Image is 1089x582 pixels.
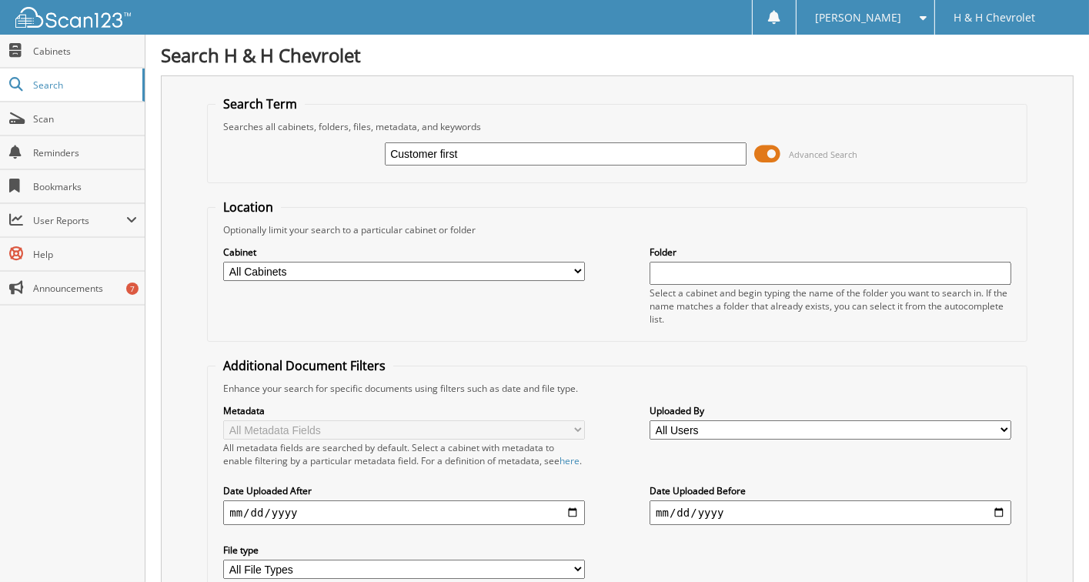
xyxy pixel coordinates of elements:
[33,248,137,261] span: Help
[33,45,137,58] span: Cabinets
[650,246,1011,259] label: Folder
[33,214,126,227] span: User Reports
[15,7,131,28] img: scan123-logo-white.svg
[650,484,1011,497] label: Date Uploaded Before
[1012,508,1089,582] iframe: Chat Widget
[815,13,901,22] span: [PERSON_NAME]
[650,500,1011,525] input: end
[223,441,585,467] div: All metadata fields are searched by default. Select a cabinet with metadata to enable filtering b...
[223,246,585,259] label: Cabinet
[223,484,585,497] label: Date Uploaded After
[215,199,281,216] legend: Location
[650,286,1011,326] div: Select a cabinet and begin typing the name of the folder you want to search in. If the name match...
[215,357,393,374] legend: Additional Document Filters
[161,42,1074,68] h1: Search H & H Chevrolet
[33,146,137,159] span: Reminders
[223,544,585,557] label: File type
[33,282,137,295] span: Announcements
[33,79,135,92] span: Search
[215,382,1018,395] div: Enhance your search for specific documents using filters such as date and file type.
[789,149,857,160] span: Advanced Search
[215,223,1018,236] div: Optionally limit your search to a particular cabinet or folder
[33,180,137,193] span: Bookmarks
[126,283,139,295] div: 7
[215,120,1018,133] div: Searches all cabinets, folders, files, metadata, and keywords
[650,404,1011,417] label: Uploaded By
[560,454,580,467] a: here
[954,13,1035,22] span: H & H Chevrolet
[33,112,137,125] span: Scan
[215,95,305,112] legend: Search Term
[223,404,585,417] label: Metadata
[223,500,585,525] input: start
